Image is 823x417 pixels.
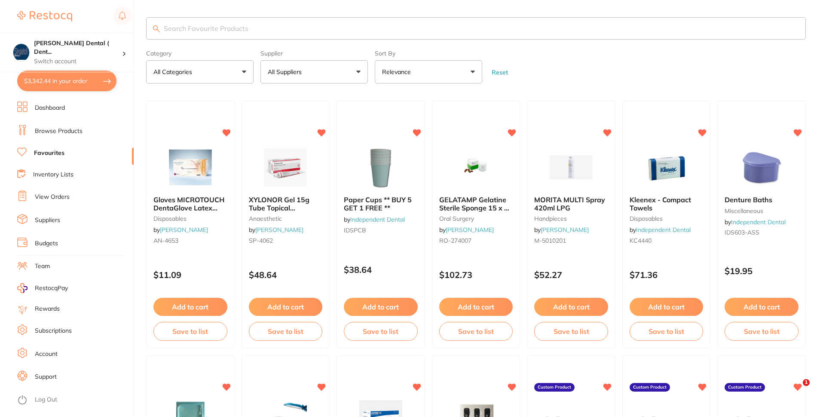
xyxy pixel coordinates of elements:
b: Kleenex - Compact Towels [630,196,704,212]
p: $19.95 [725,266,799,276]
a: Suppliers [35,216,60,225]
span: by [630,226,691,234]
img: Singleton Dental ( DentalTown 8 Pty Ltd) [13,44,29,60]
button: Save to list [344,322,418,341]
p: All Categories [153,68,196,76]
button: Add to cart [249,298,323,316]
button: Add to cart [344,298,418,316]
p: $52.27 [534,270,608,280]
b: XYLONOR Gel 15g Tube Topical Anaesthetic [249,196,323,212]
span: by [249,226,303,234]
img: Kleenex - Compact Towels [639,146,695,189]
span: by [725,218,786,226]
p: $71.36 [630,270,704,280]
img: Gloves MICROTOUCH DentaGlove Latex Powder Free Petite x 100 [162,146,218,189]
a: Independent Dental [636,226,691,234]
button: Log Out [17,393,131,407]
img: Denture Baths [734,146,789,189]
label: Sort By [375,50,482,57]
a: [PERSON_NAME] [160,226,208,234]
label: Custom Product [725,383,765,392]
small: disposables [630,215,704,222]
small: handpieces [534,215,608,222]
label: Custom Product [534,383,575,392]
b: Gloves MICROTOUCH DentaGlove Latex Powder Free Petite x 100 [153,196,227,212]
a: Rewards [35,305,60,313]
p: $48.64 [249,270,323,280]
b: Denture Baths [725,196,799,204]
span: by [344,216,405,223]
button: Save to list [439,322,513,341]
img: MORITA MULTI Spray 420ml LPG [543,146,599,189]
span: by [534,226,589,234]
button: Relevance [375,60,482,83]
a: Dashboard [35,104,65,112]
a: Restocq Logo [17,6,72,26]
a: Budgets [35,239,58,248]
span: RO-274007 [439,237,471,244]
span: IDS603-ASS [725,229,759,236]
a: Account [35,350,58,358]
input: Search Favourite Products [146,17,806,40]
span: 1 [803,379,810,386]
a: Browse Products [35,127,83,136]
b: GELATAMP Gelatine Sterile Sponge 15 x 7 x 7mm Tub of 50 [439,196,513,212]
span: RestocqPay [35,284,68,293]
a: Favourites [34,149,64,158]
b: MORITA MULTI Spray 420ml LPG [534,196,608,212]
button: Add to cart [534,298,608,316]
a: Team [35,262,50,271]
img: XYLONOR Gel 15g Tube Topical Anaesthetic [257,146,313,189]
span: Paper Cups ** BUY 5 GET 1 FREE ** [344,195,412,212]
button: Reset [489,68,511,76]
p: $38.64 [344,265,418,275]
a: Subscriptions [35,327,72,335]
p: Switch account [34,57,122,66]
span: SP-4062 [249,237,273,244]
a: Independent Dental [350,216,405,223]
a: [PERSON_NAME] [541,226,589,234]
button: All Categories [146,60,254,83]
button: $3,342.44 in your order [17,71,116,91]
label: Category [146,50,254,57]
button: Save to list [534,322,608,341]
a: Support [35,373,57,381]
small: anaesthetic [249,215,323,222]
b: Paper Cups ** BUY 5 GET 1 FREE ** [344,196,418,212]
span: MORITA MULTI Spray 420ml LPG [534,195,605,212]
span: AN-4653 [153,237,178,244]
p: Relevance [382,68,414,76]
button: Save to list [725,322,799,341]
small: disposables [153,215,227,222]
button: Save to list [249,322,323,341]
a: Log Out [35,395,57,404]
img: Restocq Logo [17,11,72,22]
button: Save to list [153,322,227,341]
button: Add to cart [153,298,227,316]
a: Independent Dental [731,218,786,226]
button: Save to list [630,322,704,341]
img: Paper Cups ** BUY 5 GET 1 FREE ** [353,146,409,189]
button: Add to cart [630,298,704,316]
span: by [153,226,208,234]
a: [PERSON_NAME] [255,226,303,234]
a: Inventory Lists [33,170,73,179]
small: miscellaneous [725,207,799,214]
p: All Suppliers [268,68,305,76]
label: Custom Product [630,383,670,392]
label: Supplier [260,50,368,57]
h4: Singleton Dental ( DentalTown 8 Pty Ltd) [34,39,122,56]
span: GELATAMP Gelatine Sterile Sponge 15 x 7 x 7mm Tub of 50 [439,195,509,220]
span: XYLONOR Gel 15g Tube Topical Anaesthetic [249,195,309,220]
span: by [439,226,494,234]
button: All Suppliers [260,60,368,83]
p: $102.73 [439,270,513,280]
button: Add to cart [725,298,799,316]
button: Add to cart [439,298,513,316]
span: Gloves MICROTOUCH DentaGlove Latex Powder Free Petite x 100 [153,195,224,228]
a: View Orders [35,193,70,201]
small: oral surgery [439,215,513,222]
span: Denture Baths [725,195,772,204]
span: IDSPCB [344,226,366,234]
p: $11.09 [153,270,227,280]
